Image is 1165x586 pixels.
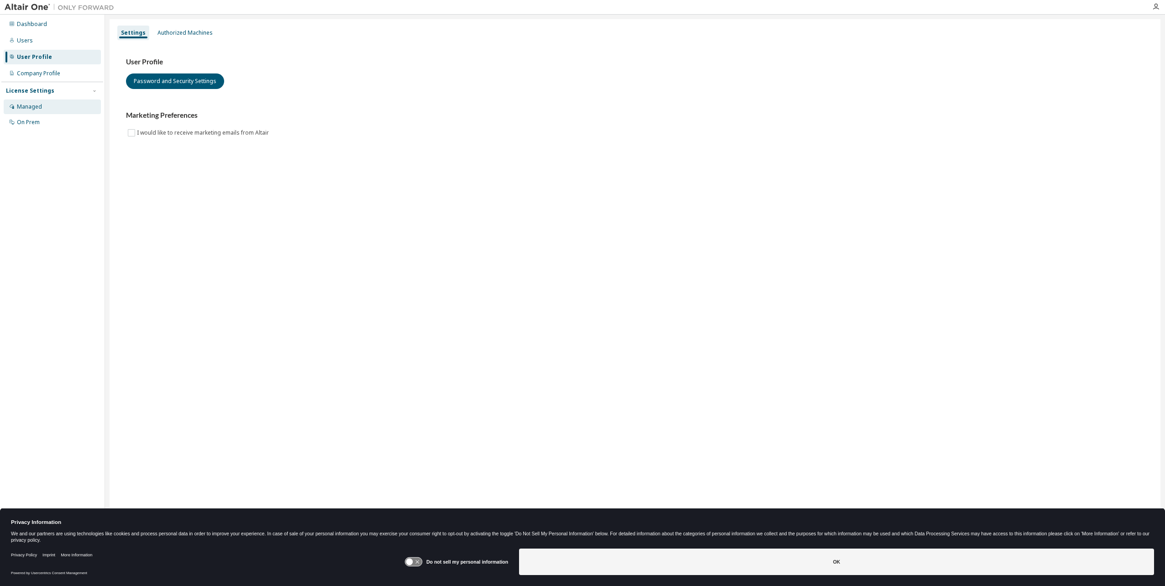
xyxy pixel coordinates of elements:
[126,58,1144,67] h3: User Profile
[5,3,119,12] img: Altair One
[126,73,224,89] button: Password and Security Settings
[157,29,213,37] div: Authorized Machines
[17,103,42,110] div: Managed
[137,127,271,138] label: I would like to receive marketing emails from Altair
[17,70,60,77] div: Company Profile
[17,119,40,126] div: On Prem
[17,53,52,61] div: User Profile
[121,29,146,37] div: Settings
[17,37,33,44] div: Users
[6,87,54,94] div: License Settings
[126,111,1144,120] h3: Marketing Preferences
[17,21,47,28] div: Dashboard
